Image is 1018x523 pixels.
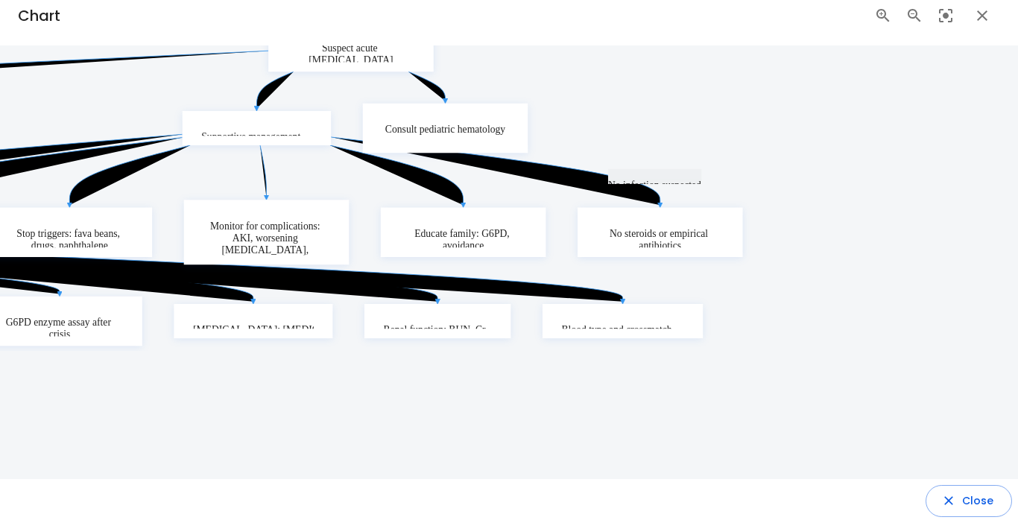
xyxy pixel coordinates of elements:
button: Zoom Out [902,3,927,28]
p: Suspect acute [MEDICAL_DATA] [290,42,417,66]
h6: Chart [18,4,60,28]
p: No infection suspected [611,180,704,191]
p: Stop triggers: fava beans, drugs, naphthalene [8,228,136,253]
p: Blood type and crossmatch [565,324,675,336]
button: Zoom In [870,3,896,28]
p: Supportive management [203,131,303,143]
p: Monitor for complications: AKI, worsening [MEDICAL_DATA], cardiovascular issues [205,220,332,269]
p: No steroids or empirical antibiotics [600,228,727,253]
button: Reset Zoom [933,3,958,28]
p: Renal function: BUN, Cr [386,324,488,336]
p: [MEDICAL_DATA]: [MEDICAL_DATA] [195,324,323,336]
p: Educate family: G6PD, avoidance [402,228,530,253]
button: Close [926,485,1012,517]
p: Consult pediatric hematology [385,124,512,136]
